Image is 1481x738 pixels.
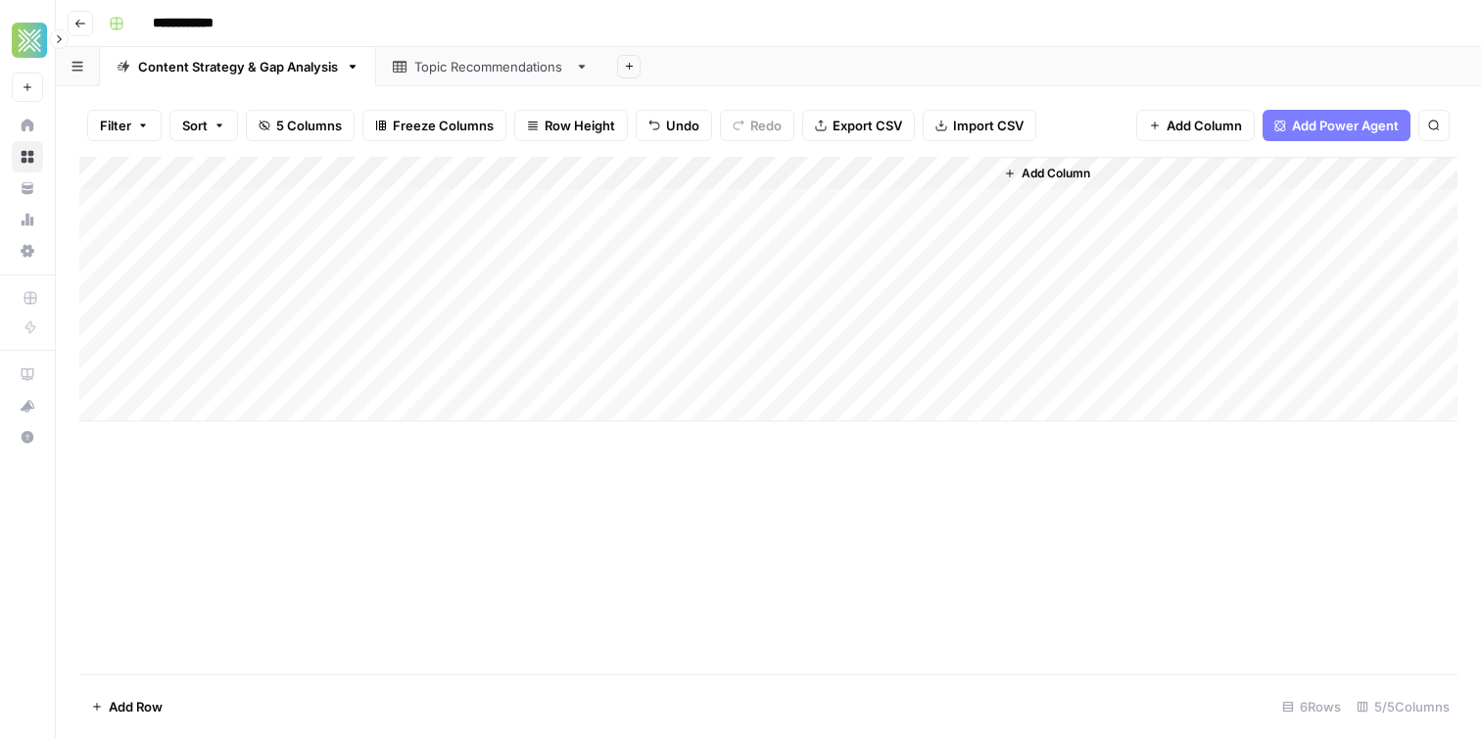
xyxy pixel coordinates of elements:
span: Redo [750,116,782,135]
a: Home [12,110,43,141]
button: Filter [87,110,162,141]
span: Add Power Agent [1292,116,1399,135]
span: Add Row [109,697,163,716]
button: Redo [720,110,794,141]
span: Freeze Columns [393,116,494,135]
span: Sort [182,116,208,135]
button: Add Power Agent [1263,110,1410,141]
button: Undo [636,110,712,141]
a: Settings [12,235,43,267]
a: Content Strategy & Gap Analysis [100,47,376,86]
button: 5 Columns [246,110,355,141]
div: 5/5 Columns [1349,691,1457,722]
button: Export CSV [802,110,915,141]
button: Import CSV [923,110,1036,141]
span: Export CSV [833,116,902,135]
button: Freeze Columns [362,110,506,141]
a: Browse [12,141,43,172]
span: Row Height [545,116,615,135]
button: Add Column [996,161,1098,186]
span: Undo [666,116,699,135]
button: Help + Support [12,421,43,453]
span: Filter [100,116,131,135]
span: Add Column [1022,165,1090,182]
a: Topic Recommendations [376,47,605,86]
span: 5 Columns [276,116,342,135]
div: Topic Recommendations [414,57,567,76]
button: Row Height [514,110,628,141]
div: What's new? [13,391,42,420]
span: Import CSV [953,116,1024,135]
div: Content Strategy & Gap Analysis [138,57,338,76]
button: Sort [169,110,238,141]
span: Add Column [1167,116,1242,135]
button: What's new? [12,390,43,421]
div: 6 Rows [1274,691,1349,722]
a: Usage [12,204,43,235]
button: Add Column [1136,110,1255,141]
button: Add Row [79,691,174,722]
button: Workspace: Xponent21 [12,16,43,65]
a: AirOps Academy [12,359,43,390]
img: Xponent21 Logo [12,23,47,58]
a: Your Data [12,172,43,204]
